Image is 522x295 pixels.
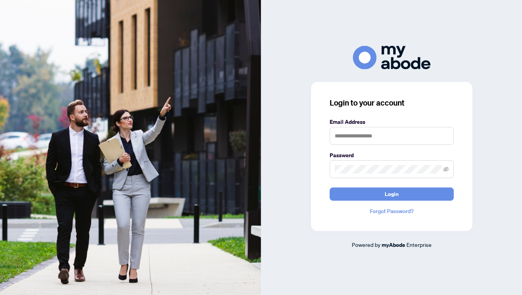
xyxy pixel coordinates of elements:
[382,241,405,249] a: myAbode
[330,118,454,126] label: Email Address
[330,187,454,201] button: Login
[330,207,454,215] a: Forgot Password?
[353,46,430,69] img: ma-logo
[352,241,380,248] span: Powered by
[443,167,449,172] span: eye-invisible
[406,241,432,248] span: Enterprise
[330,97,454,108] h3: Login to your account
[385,188,399,200] span: Login
[330,151,454,160] label: Password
